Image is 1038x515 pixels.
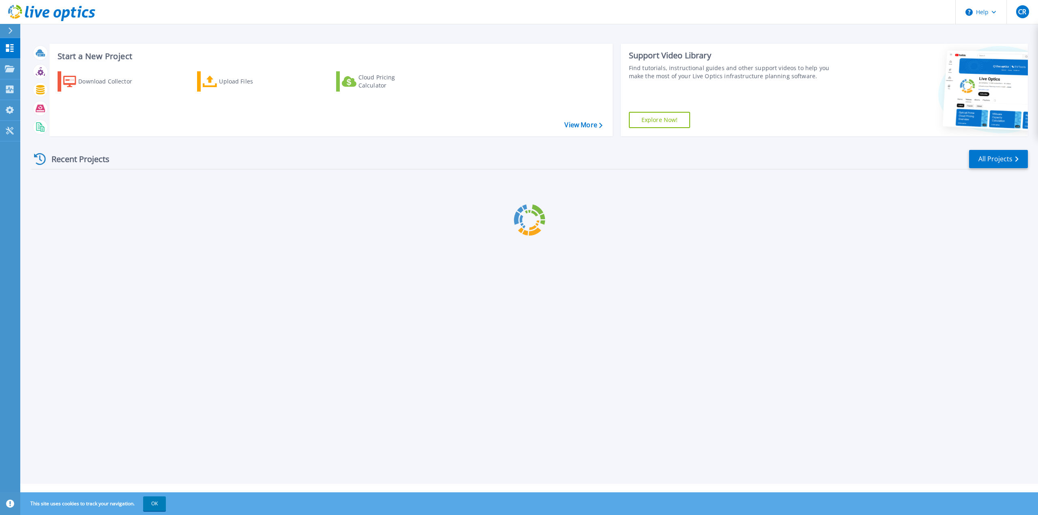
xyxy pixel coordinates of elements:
a: Download Collector [58,71,148,92]
span: CR [1018,9,1026,15]
a: Explore Now! [629,112,691,128]
a: All Projects [969,150,1028,168]
a: View More [564,121,602,129]
div: Find tutorials, instructional guides and other support videos to help you make the most of your L... [629,64,839,80]
a: Cloud Pricing Calculator [336,71,427,92]
a: Upload Files [197,71,287,92]
div: Recent Projects [31,149,120,169]
button: OK [143,496,166,511]
h3: Start a New Project [58,52,602,61]
div: Download Collector [78,73,143,90]
span: This site uses cookies to track your navigation. [22,496,166,511]
div: Cloud Pricing Calculator [358,73,423,90]
div: Support Video Library [629,50,839,61]
div: Upload Files [219,73,284,90]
